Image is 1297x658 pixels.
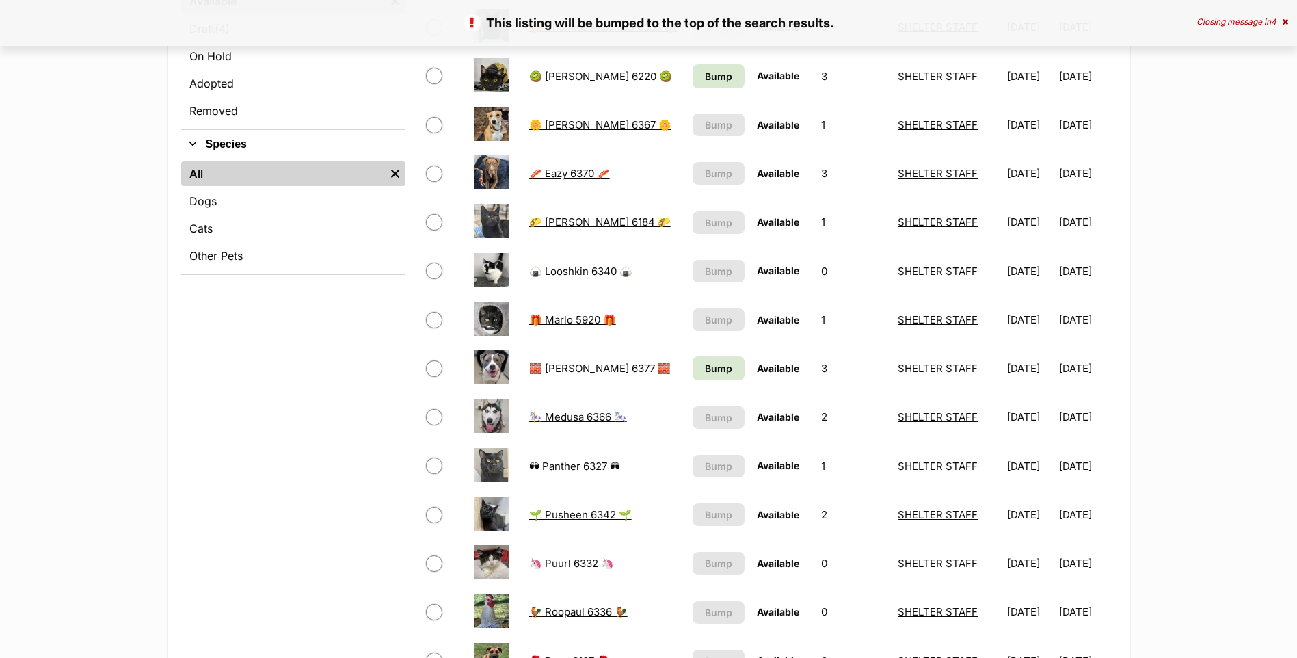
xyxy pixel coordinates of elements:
button: Bump [693,211,745,234]
span: Bump [705,313,732,327]
a: 🍙 Looshkin 6340 🍙 [529,265,632,278]
span: Available [757,70,799,81]
button: Bump [693,601,745,624]
span: Bump [705,166,732,181]
a: SHELTER STAFF [898,215,978,228]
td: [DATE] [1002,393,1058,440]
a: Dogs [181,189,405,213]
td: 1 [816,101,891,148]
a: Other Pets [181,244,405,268]
td: [DATE] [1059,53,1115,100]
span: Available [757,119,799,131]
td: 3 [816,150,891,197]
span: Bump [705,605,732,620]
button: Bump [693,406,745,429]
a: SHELTER STAFF [898,118,978,131]
td: 0 [816,588,891,635]
a: SHELTER STAFF [898,557,978,570]
a: SHELTER STAFF [898,508,978,521]
td: 0 [816,540,891,587]
span: Available [757,216,799,228]
span: Available [757,411,799,423]
a: 🌼 [PERSON_NAME] 6367 🌼 [529,118,671,131]
a: Bump [693,356,745,380]
a: 🐓 Roopaul 6336 🐓 [529,605,628,618]
td: [DATE] [1002,443,1058,490]
a: SHELTER STAFF [898,265,978,278]
td: 1 [816,443,891,490]
a: SHELTER STAFF [898,313,978,326]
span: Available [757,606,799,618]
button: Bump [693,503,745,526]
td: [DATE] [1059,296,1115,343]
a: 🕶 Panther 6327 🕶 [529,460,620,473]
span: Available [757,509,799,521]
a: Adopted [181,71,405,96]
td: [DATE] [1059,345,1115,392]
td: [DATE] [1002,248,1058,295]
a: SHELTER STAFF [898,362,978,375]
span: Bump [705,69,732,83]
a: 🎠 Medusa 6366 🎠 [529,410,627,423]
button: Bump [693,552,745,575]
button: Bump [693,260,745,282]
td: [DATE] [1059,198,1115,246]
p: This listing will be bumped to the top of the search results. [14,14,1283,32]
a: SHELTER STAFF [898,410,978,423]
td: 2 [816,491,891,538]
button: Bump [693,308,745,331]
td: [DATE] [1059,588,1115,635]
span: 4 [1271,16,1276,27]
button: Bump [693,114,745,136]
td: 1 [816,198,891,246]
span: Available [757,557,799,569]
span: Available [757,265,799,276]
span: Bump [705,556,732,570]
span: Available [757,168,799,179]
span: Bump [705,215,732,230]
td: [DATE] [1002,588,1058,635]
button: Species [181,135,405,153]
span: Bump [705,410,732,425]
a: 🥓 Eazy 6370 🥓 [529,167,610,180]
td: [DATE] [1002,345,1058,392]
td: [DATE] [1002,198,1058,246]
td: [DATE] [1059,101,1115,148]
td: 3 [816,345,891,392]
a: 🌮 [PERSON_NAME] 6184 🌮 [529,215,671,228]
a: SHELTER STAFF [898,460,978,473]
td: 1 [816,296,891,343]
span: Available [757,363,799,374]
td: [DATE] [1059,248,1115,295]
button: Bump [693,455,745,477]
td: 0 [816,248,891,295]
td: [DATE] [1002,491,1058,538]
a: SHELTER STAFF [898,70,978,83]
a: Cats [181,216,405,241]
td: 3 [816,53,891,100]
a: 🌱 Pusheen 6342 🌱 [529,508,632,521]
td: [DATE] [1059,443,1115,490]
div: Species [181,159,405,274]
a: SHELTER STAFF [898,605,978,618]
td: [DATE] [1002,540,1058,587]
td: 2 [816,393,891,440]
div: Closing message in [1196,17,1288,27]
button: Bump [693,162,745,185]
a: SHELTER STAFF [898,167,978,180]
span: Bump [705,508,732,522]
span: Available [757,314,799,326]
span: Available [757,460,799,471]
td: [DATE] [1002,53,1058,100]
td: [DATE] [1059,491,1115,538]
td: [DATE] [1002,101,1058,148]
a: All [181,161,385,186]
a: 🥝 [PERSON_NAME] 6220 🥝 [529,70,672,83]
a: Bump [693,64,745,88]
a: 🦄 Puurl 6332 🦄 [529,557,614,570]
td: [DATE] [1002,296,1058,343]
span: Bump [705,361,732,376]
a: Remove filter [385,161,405,186]
td: [DATE] [1059,150,1115,197]
a: 🎁 Marlo 5920 🎁 [529,313,616,326]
